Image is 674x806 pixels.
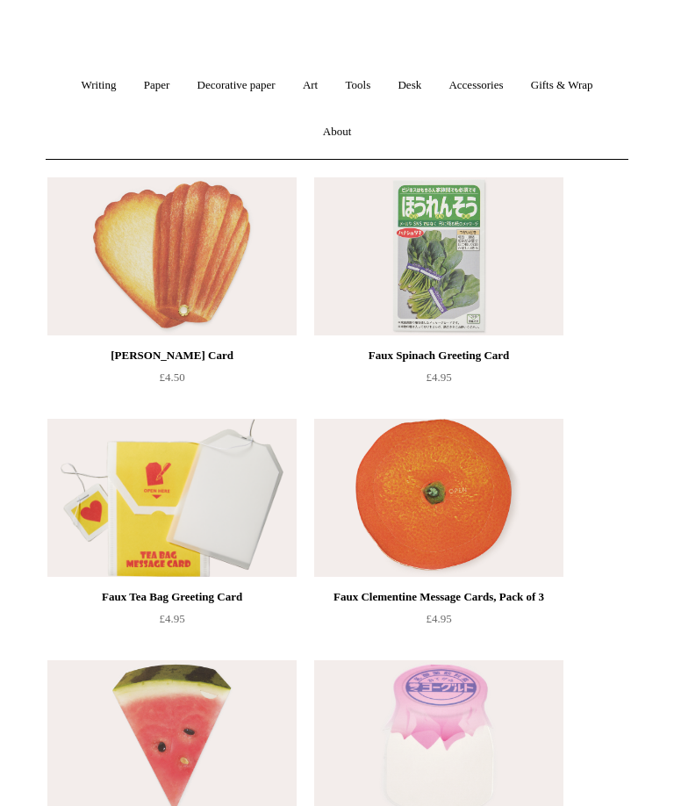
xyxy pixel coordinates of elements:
div: [PERSON_NAME] Card [52,345,292,366]
a: Faux Tea Bag Greeting Card £4.95 [47,587,297,658]
a: [PERSON_NAME] Card £4.50 [47,345,297,417]
a: Faux Clementine Message Cards, Pack of 3 £4.95 [314,587,563,658]
div: Faux Spinach Greeting Card [319,345,559,366]
a: About [311,109,364,155]
a: Gifts & Wrap [519,62,606,109]
img: Faux Clementine Message Cards, Pack of 3 [314,419,563,577]
a: Desk [385,62,434,109]
img: Faux Spinach Greeting Card [314,177,563,335]
span: £4.50 [159,371,184,384]
a: Faux Spinach Greeting Card Faux Spinach Greeting Card [314,177,563,335]
a: Art [290,62,330,109]
a: Madeleine Greeting Card Madeleine Greeting Card [47,177,297,335]
a: Decorative paper [185,62,288,109]
img: Madeleine Greeting Card [47,177,297,335]
a: Accessories [436,62,515,109]
div: Faux Clementine Message Cards, Pack of 3 [319,587,559,608]
img: Faux Tea Bag Greeting Card [47,419,297,577]
span: £4.95 [159,612,184,625]
a: Faux Clementine Message Cards, Pack of 3 Faux Clementine Message Cards, Pack of 3 [314,419,563,577]
a: Writing [68,62,128,109]
span: £4.95 [426,371,451,384]
span: £4.95 [426,612,451,625]
a: Paper [132,62,183,109]
a: Faux Spinach Greeting Card £4.95 [314,345,563,417]
a: Faux Tea Bag Greeting Card Faux Tea Bag Greeting Card [47,419,297,577]
div: Faux Tea Bag Greeting Card [52,587,292,608]
a: Tools [333,62,384,109]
